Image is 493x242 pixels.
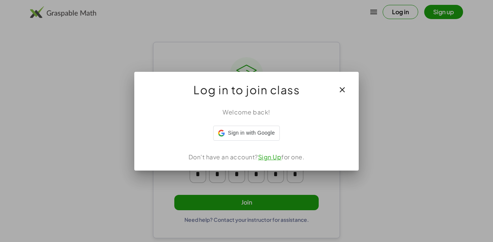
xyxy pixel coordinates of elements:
div: Welcome back! [143,108,350,117]
div: Sign in with Google [213,126,279,141]
div: Don't have an account? for one. [143,153,350,162]
span: Sign in with Google [228,129,275,137]
a: Sign Up [258,153,282,161]
span: Log in to join class [193,81,300,99]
